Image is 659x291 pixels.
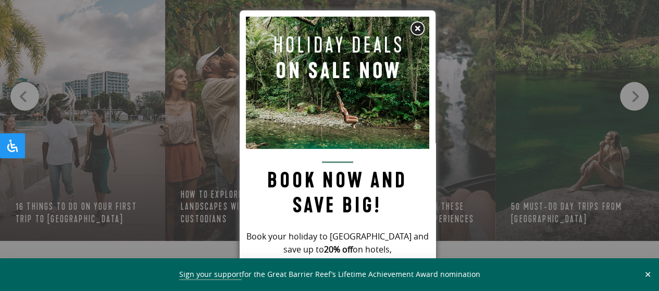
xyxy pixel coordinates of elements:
img: Close [409,21,425,36]
button: Close [642,270,654,279]
span: for the Great Barrier Reef’s Lifetime Achievement Award nomination [179,269,480,280]
p: Book your holiday to [GEOGRAPHIC_DATA] and save up to on hotels, [GEOGRAPHIC_DATA] and more! [246,230,429,271]
svg: Open Accessibility Panel [6,140,19,152]
strong: 20% off [324,244,353,255]
img: Pop up image for Holiday Packages [246,17,429,149]
h2: Book now and save big! [246,161,429,218]
a: Sign your support [179,269,242,280]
